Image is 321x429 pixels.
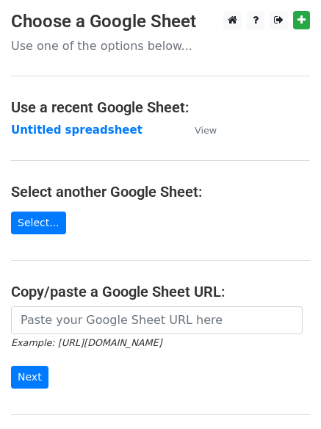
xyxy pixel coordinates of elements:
[11,337,162,348] small: Example: [URL][DOMAIN_NAME]
[11,38,310,54] p: Use one of the options below...
[180,123,217,137] a: View
[11,123,143,137] a: Untitled spreadsheet
[11,98,310,116] h4: Use a recent Google Sheet:
[11,306,303,334] input: Paste your Google Sheet URL here
[11,183,310,201] h4: Select another Google Sheet:
[11,366,48,389] input: Next
[11,11,310,32] h3: Choose a Google Sheet
[248,358,321,429] iframe: Chat Widget
[11,212,66,234] a: Select...
[11,283,310,300] h4: Copy/paste a Google Sheet URL:
[195,125,217,136] small: View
